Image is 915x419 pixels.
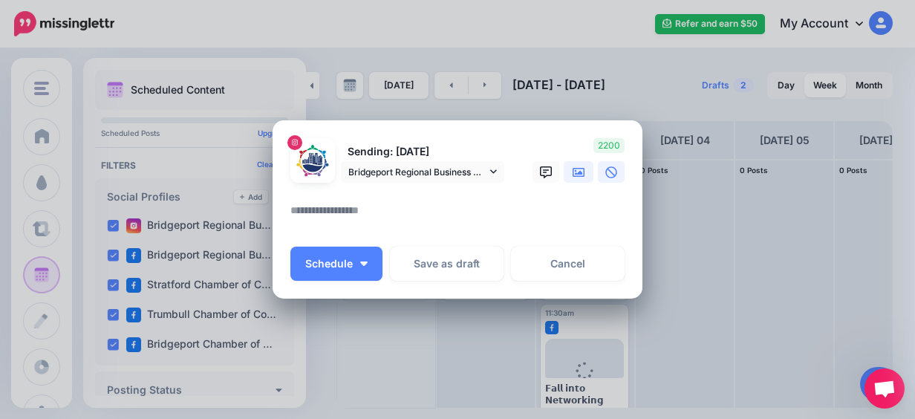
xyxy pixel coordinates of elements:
[305,259,353,269] span: Schedule
[341,143,504,160] p: Sending: [DATE]
[390,247,504,281] button: Save as draft
[341,161,504,183] a: Bridgeport Regional Business Council account
[360,262,368,266] img: arrow-down-white.png
[348,164,486,180] span: Bridgeport Regional Business Council account
[511,247,625,281] a: Cancel
[295,143,330,178] img: 81766834_3026168757394936_2111945340541206528_n-bsa150349.jpg
[593,138,625,153] span: 2200
[290,247,382,281] button: Schedule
